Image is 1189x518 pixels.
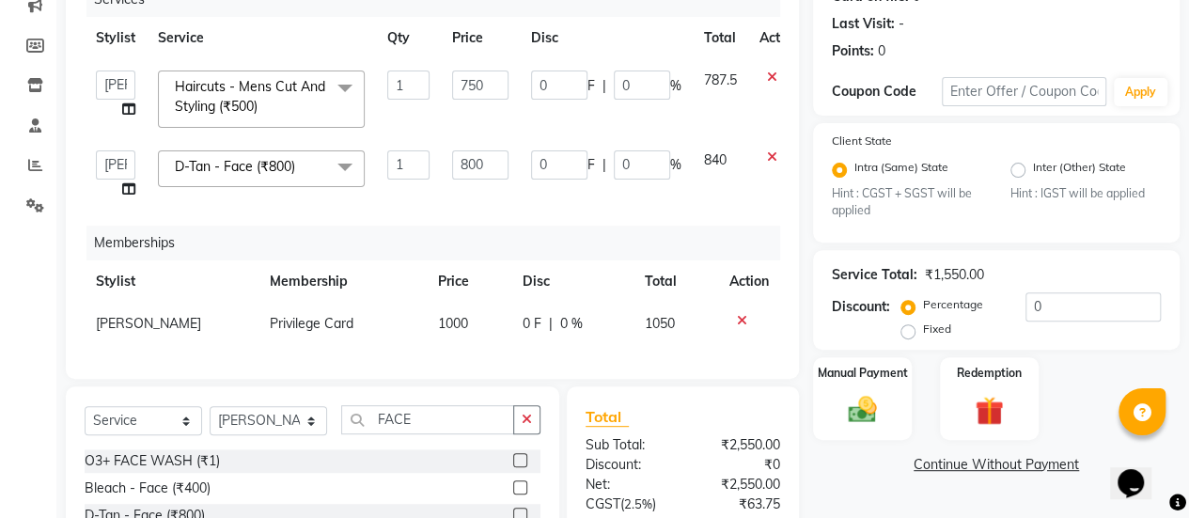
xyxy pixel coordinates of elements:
[854,159,948,181] label: Intra (Same) State
[682,455,794,475] div: ₹0
[270,315,353,332] span: Privilege Card
[923,296,983,313] label: Percentage
[175,78,325,115] span: Haircuts - Mens Cut And Styling (₹500)
[1010,185,1161,202] small: Hint : IGST will be applied
[748,17,810,59] th: Action
[96,315,201,332] span: [PERSON_NAME]
[560,314,583,334] span: 0 %
[511,260,634,303] th: Disc
[376,17,441,59] th: Qty
[942,77,1106,106] input: Enter Offer / Coupon Code
[832,185,982,220] small: Hint : CGST + SGST will be applied
[341,405,514,434] input: Search or Scan
[966,393,1012,428] img: _gift.svg
[1033,159,1126,181] label: Inter (Other) State
[587,76,595,96] span: F
[571,494,683,514] div: ( )
[682,435,794,455] div: ₹2,550.00
[832,14,895,34] div: Last Visit:
[704,151,727,168] span: 840
[438,315,468,332] span: 1000
[957,365,1022,382] label: Redemption
[258,260,426,303] th: Membership
[704,71,737,88] span: 787.5
[85,479,211,498] div: Bleach - Face (₹400)
[925,265,984,285] div: ₹1,550.00
[441,17,520,59] th: Price
[1110,443,1170,499] iframe: chat widget
[571,455,683,475] div: Discount:
[682,494,794,514] div: ₹63.75
[523,314,541,334] span: 0 F
[923,321,951,337] label: Fixed
[175,158,295,175] span: D-Tan - Face (₹800)
[85,260,258,303] th: Stylist
[1114,78,1167,106] button: Apply
[295,158,304,175] a: x
[85,17,147,59] th: Stylist
[817,455,1176,475] a: Continue Without Payment
[718,260,780,303] th: Action
[645,315,675,332] span: 1050
[670,76,681,96] span: %
[586,407,629,427] span: Total
[147,17,376,59] th: Service
[832,133,892,149] label: Client State
[832,82,942,102] div: Coupon Code
[832,41,874,61] div: Points:
[670,155,681,175] span: %
[832,265,917,285] div: Service Total:
[878,41,885,61] div: 0
[602,155,606,175] span: |
[571,475,683,494] div: Net:
[682,475,794,494] div: ₹2,550.00
[586,495,620,512] span: CGST
[520,17,693,59] th: Disc
[427,260,511,303] th: Price
[85,451,220,471] div: O3+ FACE WASH (₹1)
[86,226,794,260] div: Memberships
[818,365,908,382] label: Manual Payment
[549,314,553,334] span: |
[634,260,718,303] th: Total
[602,76,606,96] span: |
[899,14,904,34] div: -
[258,98,266,115] a: x
[624,496,652,511] span: 2.5%
[839,393,885,426] img: _cash.svg
[571,435,683,455] div: Sub Total:
[587,155,595,175] span: F
[832,297,890,317] div: Discount:
[693,17,748,59] th: Total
